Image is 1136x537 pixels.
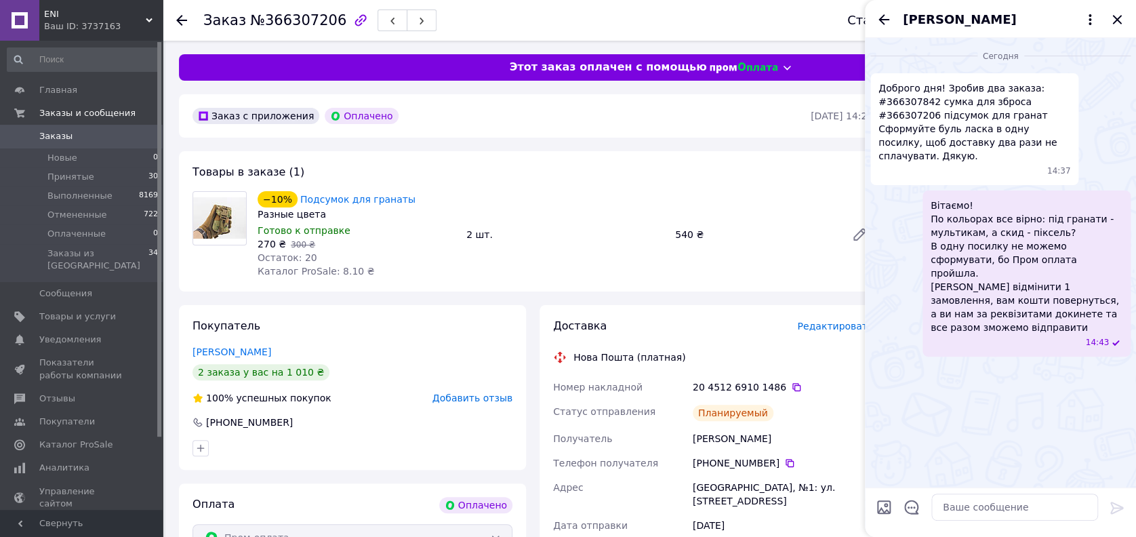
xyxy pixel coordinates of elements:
span: Статус отправления [553,406,655,417]
span: Заказы из [GEOGRAPHIC_DATA] [47,247,148,272]
div: [PERSON_NAME] [690,426,876,451]
span: Готово к отправке [258,225,350,236]
span: Каталог ProSale: 8.10 ₴ [258,266,374,277]
span: ENI [44,8,146,20]
img: Подсумок для гранаты [193,197,246,239]
span: Выполненные [47,190,113,202]
span: 8169 [139,190,158,202]
div: Оплачено [325,108,398,124]
span: Аналитика [39,462,89,474]
span: Каталог ProSale [39,439,113,451]
span: [PERSON_NAME] [903,11,1016,28]
div: Разные цвета [258,207,455,221]
div: Оплачено [439,497,512,513]
span: 14:37 12.10.2025 [1047,165,1071,177]
span: 722 [144,209,158,221]
span: Добавить отзыв [432,393,512,403]
div: Заказ с приложения [192,108,319,124]
span: Новые [47,152,77,164]
button: Открыть шаблоны ответов [903,498,920,516]
span: Сообщения [39,287,92,300]
button: Закрыть [1109,12,1125,28]
span: Уведомления [39,334,101,346]
div: −10% [258,191,298,207]
span: Доброго дня! Зробив два заказа: #366307842 сумка для зброса #366307206 підсумок для гранат Сформу... [878,81,1070,163]
div: [GEOGRAPHIC_DATA], №1: ул. [STREET_ADDRESS] [690,475,876,513]
button: [PERSON_NAME] [903,11,1098,28]
span: Заказы [39,130,73,142]
span: Товары и услуги [39,311,116,323]
span: Сегодня [977,51,1024,62]
span: 0 [153,228,158,240]
span: Заказ [203,12,246,28]
span: Доставка [553,319,607,332]
span: 14:43 12.10.2025 [1085,337,1109,349]
span: 100% [206,393,233,403]
span: Номер накладной [553,382,643,393]
span: Редактировать [797,321,873,332]
div: 2 заказа у вас на 1 010 ₴ [192,364,329,380]
span: №366307206 [250,12,346,28]
span: Отзывы [39,393,75,405]
span: 300 ₴ [291,240,315,250]
div: Статус заказа [847,14,938,27]
span: Покупатели [39,416,95,428]
span: Отмененные [47,209,106,221]
span: Товары в заказе (1) [192,165,304,178]
a: Подсумок для гранаты [300,194,415,205]
input: Поиск [7,47,159,72]
div: [PHONE_NUMBER] [205,416,294,429]
span: 270 ₴ [258,239,286,250]
span: Оплаченные [47,228,106,240]
span: Адрес [553,482,583,493]
a: [PERSON_NAME] [192,346,271,357]
span: Оплата [192,498,235,511]
a: Редактировать [846,221,873,248]
time: [DATE] 14:29 [811,111,873,121]
span: Покупатель [192,319,260,332]
span: Главная [39,84,77,96]
span: 30 [148,171,158,183]
div: 12.10.2025 [870,49,1131,62]
span: Телефон получателя [553,458,658,469]
div: Вернуться назад [176,14,187,27]
div: Планируемый [693,405,773,421]
span: Этот заказ оплачен с помощью [509,60,706,75]
div: 540 ₴ [670,225,840,244]
span: Получатель [553,433,612,444]
div: Нова Пошта (платная) [570,351,689,364]
div: 20 4512 6910 1486 [693,380,873,394]
div: [PHONE_NUMBER] [693,456,873,470]
span: Заказы и сообщения [39,107,136,119]
span: 0 [153,152,158,164]
span: Вітаємо! По кольорах все вірно: під гранати - мультикам, а скид - піксель? В одну посилку не може... [931,199,1122,334]
div: успешных покупок [192,391,331,405]
span: Показатели работы компании [39,357,125,381]
button: Назад [876,12,892,28]
span: Принятые [47,171,94,183]
span: Дата отправки [553,520,628,531]
span: 34 [148,247,158,272]
div: Ваш ID: 3737163 [44,20,163,33]
span: Управление сайтом [39,485,125,510]
span: Остаток: 20 [258,252,317,263]
div: 2 шт. [461,225,670,244]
